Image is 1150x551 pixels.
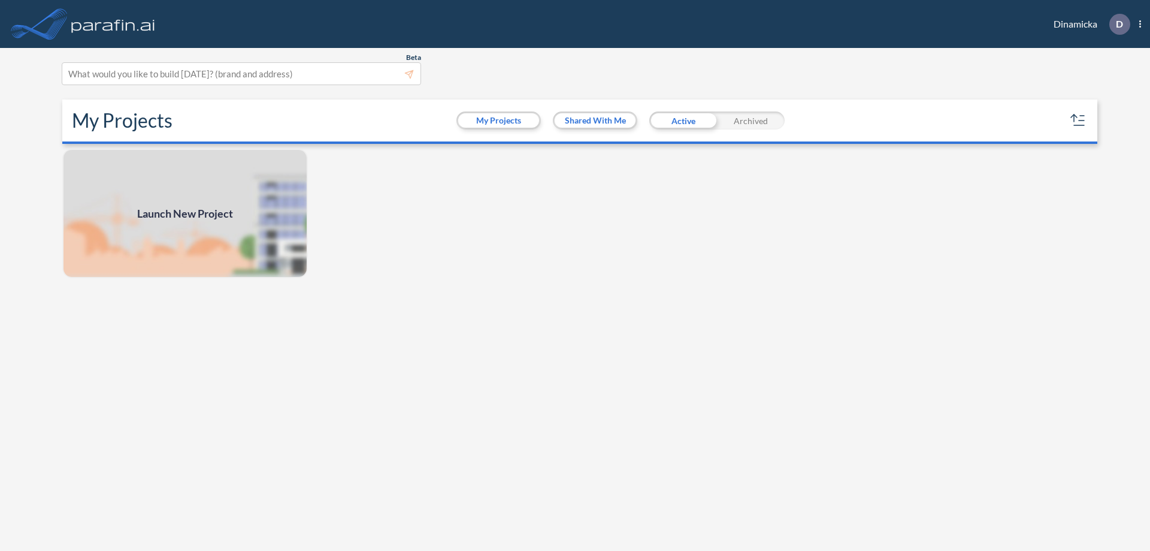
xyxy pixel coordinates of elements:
[69,12,158,36] img: logo
[137,206,233,222] span: Launch New Project
[62,149,308,278] a: Launch New Project
[1116,19,1123,29] p: D
[458,113,539,128] button: My Projects
[649,112,717,130] div: Active
[717,112,785,130] div: Archived
[1069,111,1088,130] button: sort
[1036,14,1141,35] div: Dinamicka
[72,109,172,132] h2: My Projects
[406,53,421,62] span: Beta
[62,149,308,278] img: add
[555,113,635,128] button: Shared With Me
